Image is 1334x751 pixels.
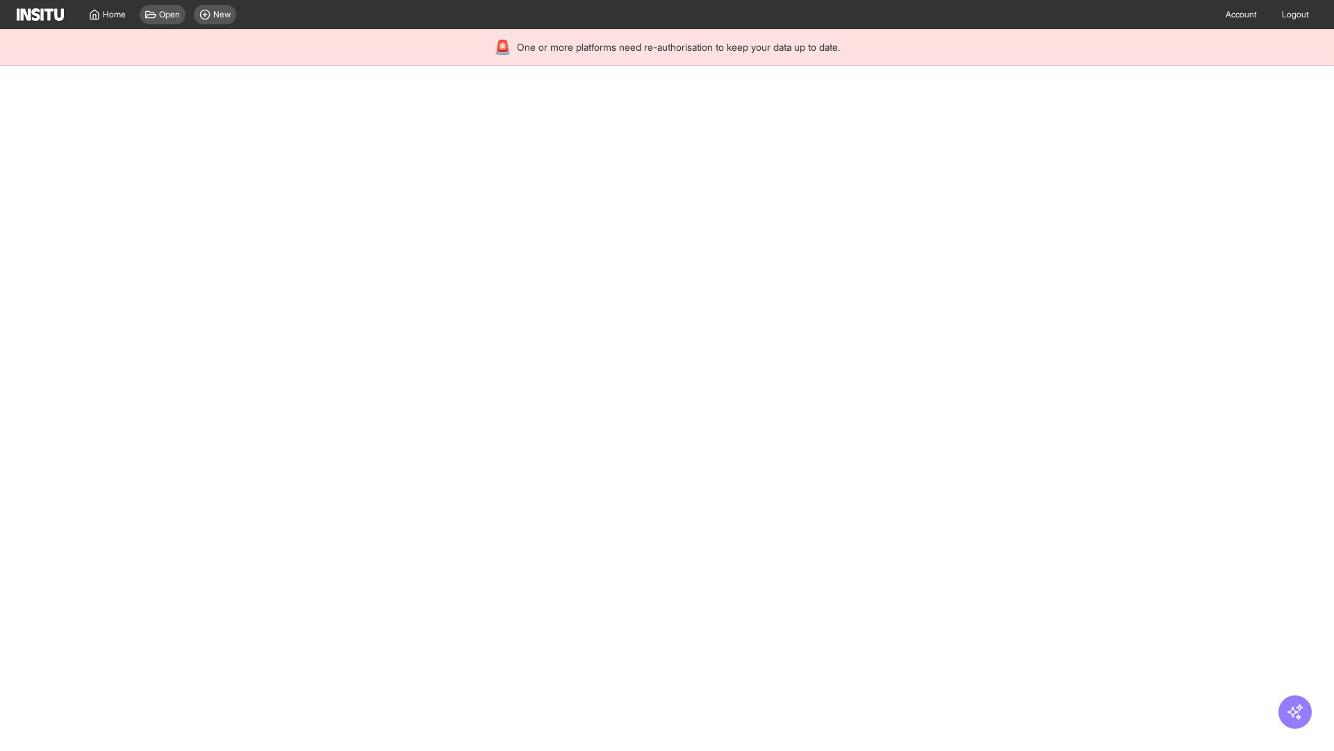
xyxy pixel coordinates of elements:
[17,8,64,21] img: Logo
[494,38,511,57] div: 🚨
[159,9,180,20] span: Open
[103,9,126,20] span: Home
[517,40,840,54] span: One or more platforms need re-authorisation to keep your data up to date.
[213,9,231,20] span: New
